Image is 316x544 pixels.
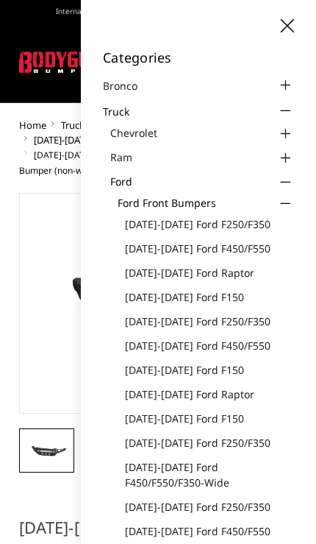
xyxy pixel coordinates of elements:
a: [DATE]-[DATE] Ford F450/F550 [125,523,294,539]
a: Ram [110,149,294,165]
a: Home [19,119,46,132]
a: Ford [110,174,294,189]
a: [DATE]-[DATE] Ford F450/F550 [34,133,162,146]
a: [DATE]-[DATE] Ford F450/F550 [125,338,294,353]
a: [DATE]-[DATE] Ford Raptor [125,265,294,280]
img: 2023-2025 Ford F450-550 - Freedom Series - Base Front Bumper (non-winch) [24,439,70,461]
a: Truck [61,119,85,132]
a: [DATE]-[DATE] Ford F150 [125,411,294,426]
a: [DATE]-[DATE] Ford F250/F350 [125,435,294,451]
img: BODYGUARD BUMPERS [19,52,126,73]
a: [DATE]-[DATE] Ford F150 [125,289,294,305]
a: Bronco [103,78,156,93]
a: Truck [103,104,148,119]
a: [DATE]-[DATE] Ford Raptor [125,386,294,402]
h5: Categories [103,51,294,64]
iframe: Chat Widget [243,473,316,544]
a: 2023-2025 Ford F450-550 - Freedom Series - Base Front Bumper (non-winch) [19,193,297,414]
a: [DATE]-[DATE] Ford F150 [125,362,294,378]
a: [DATE]-[DATE] Ford F450/F550 [125,241,294,256]
a: [DATE]-[DATE] Ford F250/F350 [125,499,294,515]
a: Ford Front Bumpers [118,195,294,211]
a: [DATE]-[DATE] Ford F250/F350 [125,216,294,232]
a: [DATE]-[DATE] Ford F250/F350 [125,314,294,329]
a: Chevrolet [110,125,294,141]
a: [DATE]-[DATE] Ford F450/F550/F350-wide [125,459,294,490]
